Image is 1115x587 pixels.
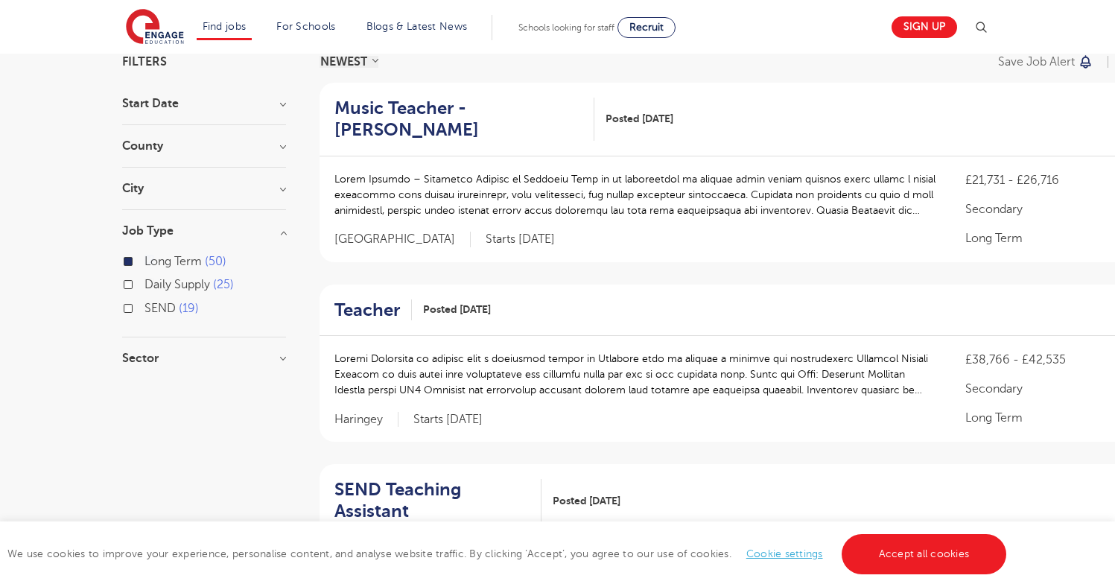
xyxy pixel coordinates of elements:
[553,493,620,509] span: Posted [DATE]
[144,255,154,264] input: Long Term 50
[144,302,176,315] span: SEND
[998,56,1094,68] button: Save job alert
[144,255,202,268] span: Long Term
[213,278,234,291] span: 25
[746,548,823,559] a: Cookie settings
[334,351,936,398] p: Loremi Dolorsita co adipisc elit s doeiusmod tempor in Utlabore etdo ma aliquae a minimve qui nos...
[7,548,1010,559] span: We use cookies to improve your experience, personalise content, and analyse website traffic. By c...
[276,21,335,32] a: For Schools
[179,302,199,315] span: 19
[334,299,400,321] h2: Teacher
[334,479,542,522] a: SEND Teaching Assistant
[122,183,286,194] h3: City
[126,9,184,46] img: Engage Education
[122,225,286,237] h3: Job Type
[334,98,582,141] h2: Music Teacher - [PERSON_NAME]
[334,412,398,428] span: Haringey
[423,302,491,317] span: Posted [DATE]
[205,255,226,268] span: 50
[144,278,210,291] span: Daily Supply
[413,412,483,428] p: Starts [DATE]
[144,278,154,288] input: Daily Supply 25
[486,232,555,247] p: Starts [DATE]
[334,171,936,218] p: Lorem Ipsumdo – Sitametco Adipisc el Seddoeiu Temp in ut laboreetdol ma aliquae admin veniam quis...
[122,352,286,364] h3: Sector
[334,479,530,522] h2: SEND Teaching Assistant
[617,17,676,38] a: Recruit
[203,21,247,32] a: Find jobs
[122,98,286,110] h3: Start Date
[144,302,154,311] input: SEND 19
[122,140,286,152] h3: County
[334,299,412,321] a: Teacher
[892,16,957,38] a: Sign up
[518,22,614,33] span: Schools looking for staff
[998,56,1075,68] p: Save job alert
[334,98,594,141] a: Music Teacher - [PERSON_NAME]
[629,22,664,33] span: Recruit
[334,232,471,247] span: [GEOGRAPHIC_DATA]
[122,56,167,68] span: Filters
[842,534,1007,574] a: Accept all cookies
[366,21,468,32] a: Blogs & Latest News
[606,111,673,127] span: Posted [DATE]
